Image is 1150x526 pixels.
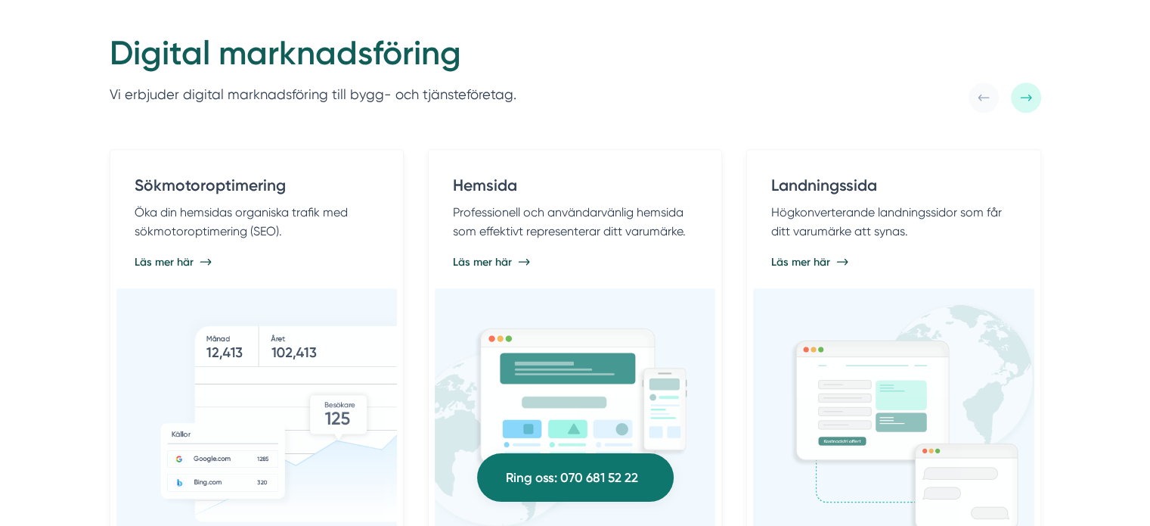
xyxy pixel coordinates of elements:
[110,84,516,106] p: Vi erbjuder digital marknadsföring till bygg- och tjänsteföretag.
[135,174,379,202] h4: Sökmotoroptimering
[771,174,1015,202] h4: Landningssida
[135,254,194,269] span: Läs mer här
[135,203,379,241] p: Öka din hemsidas organiska trafik med sökmotoroptimering (SEO).
[477,453,674,502] a: Ring oss: 070 681 52 22
[453,254,512,269] span: Läs mer här
[771,203,1015,241] p: Högkonverterande landningssidor som får ditt varumärke att synas.
[453,203,697,241] p: Professionell och användarvänlig hemsida som effektivt representerar ditt varumärke.
[506,468,638,488] span: Ring oss: 070 681 52 22
[110,32,516,83] h2: Digital marknadsföring
[453,174,697,202] h4: Hemsida
[771,254,830,269] span: Läs mer här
